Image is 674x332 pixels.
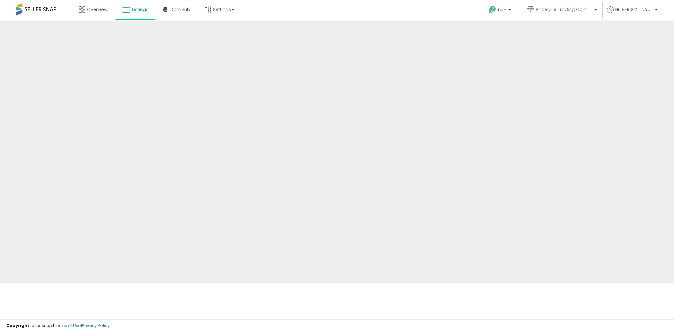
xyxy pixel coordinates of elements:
[536,6,592,13] span: Angelville Trading Company
[489,6,496,14] i: Get Help
[170,6,190,13] span: DataHub
[615,6,653,13] span: Hi [PERSON_NAME]
[132,6,149,13] span: Listings
[498,7,507,13] span: Help
[484,1,517,21] a: Help
[87,6,107,13] span: Overview
[607,6,658,21] a: Hi [PERSON_NAME]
